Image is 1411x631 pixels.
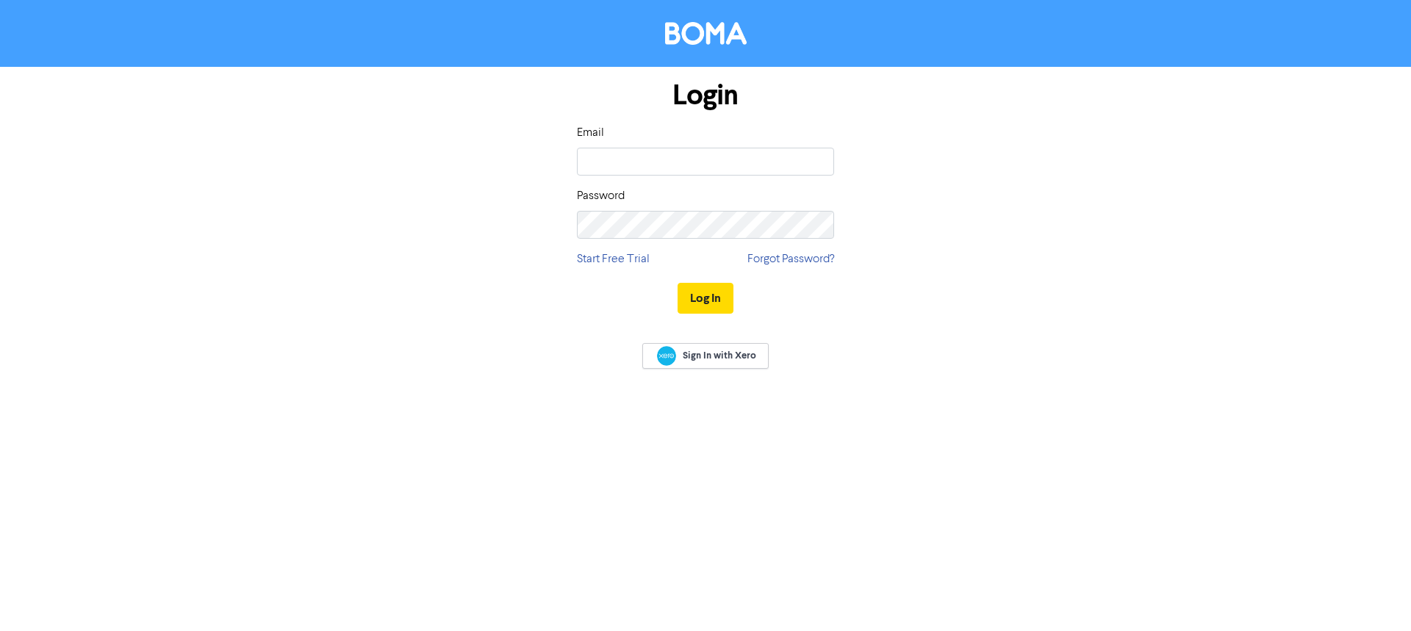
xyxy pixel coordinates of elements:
a: Forgot Password? [747,250,834,268]
a: Sign In with Xero [642,343,769,369]
label: Email [577,124,604,142]
h1: Login [577,79,834,112]
button: Log In [678,283,733,314]
span: Sign In with Xero [683,349,756,362]
a: Start Free Trial [577,250,650,268]
img: Xero logo [657,346,676,366]
label: Password [577,187,625,205]
img: BOMA Logo [665,22,747,45]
